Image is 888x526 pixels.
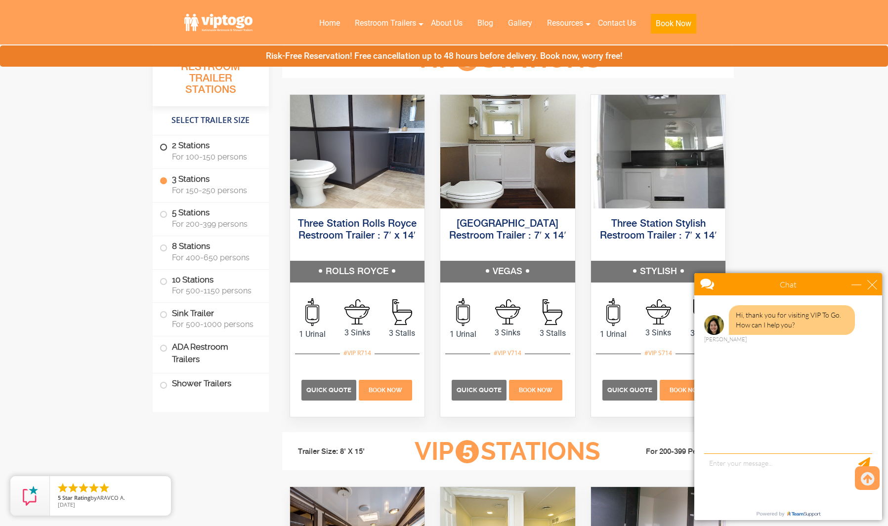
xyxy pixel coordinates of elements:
span: [DATE] [58,501,75,508]
label: 8 Stations [160,236,262,267]
div: #VIP R714 [340,347,375,360]
span: 3 Stalls [380,327,424,339]
a: Quick Quote [301,385,358,394]
li: Trailer Size: 8' X 15' [289,437,400,467]
button: Book Now [651,14,696,34]
h5: VEGAS [440,261,575,283]
li: For 200-399 Persons [616,446,727,458]
a: Quick Quote [602,385,659,394]
a: Restroom Trailers [347,12,423,34]
a: Book Now [643,12,704,40]
span: 3 Stalls [681,327,726,339]
span: Book Now [670,387,703,394]
img: Side view of three station restroom trailer with three separate doors with signs [440,95,575,208]
img: an icon of urinal [456,298,470,326]
span: 5 [456,440,479,463]
h3: VIP Stations [399,438,616,465]
span: For 150-250 persons [172,186,257,195]
label: 5 Stations [160,202,262,233]
img: an icon of sink [495,299,520,324]
label: Sink Trailer [160,303,262,333]
span: Quick Quote [457,386,502,394]
img: an icon of urinal [606,298,620,326]
a: Three Station Rolls Royce Restroom Trailer : 7′ x 14′ [298,219,417,241]
h3: VIP Stations [399,46,616,73]
a: Quick Quote [452,385,508,394]
img: an icon of urinal [305,298,319,326]
a: Blog [470,12,501,34]
span: Quick Quote [607,386,652,394]
a: [GEOGRAPHIC_DATA] Restroom Trailer : 7′ x 14′ [449,219,566,241]
a: Three Station Stylish Restroom Trailer : 7′ x 14′ [600,219,717,241]
span: 1 Urinal [591,328,636,340]
a: Contact Us [591,12,643,34]
img: an icon of sink [344,299,370,324]
span: For 500-1000 persons [172,320,257,329]
span: 1 Urinal [290,328,335,340]
span: Book Now [369,387,402,394]
a: Book Now [508,385,564,394]
span: For 100-150 persons [172,152,257,162]
span: 5 [58,494,61,501]
img: an icon of stall [392,299,412,325]
a: Book Now [658,385,714,394]
a: Book Now [357,385,413,394]
span: Star Rating [62,494,90,501]
span: 3 Stalls [530,327,575,339]
label: 2 Stations [160,135,262,166]
span: For 200-399 persons [172,219,257,229]
li:  [88,482,100,494]
a: About Us [423,12,470,34]
span: For 400-650 persons [172,253,257,262]
span: Book Now [519,387,552,394]
span: 3 Sinks [485,327,530,339]
img: Side view of three station restroom trailer with three separate doors with signs [290,95,425,208]
span: For 500-1150 persons [172,286,257,295]
h4: Select Trailer Size [153,111,269,130]
a: Home [312,12,347,34]
h5: STYLISH [591,261,726,283]
div: #VIP S714 [641,347,676,360]
li:  [78,482,89,494]
li:  [98,482,110,494]
label: ADA Restroom Trailers [160,336,262,370]
span: 3 Sinks [636,327,681,339]
span: by [58,495,163,502]
a: Resources [540,12,591,34]
span: ARAVCO A. [97,494,125,501]
h3: All Portable Restroom Trailer Stations [153,47,269,106]
a: Gallery [501,12,540,34]
li:  [57,482,69,494]
span: 1 Urinal [440,328,485,340]
label: Shower Trailers [160,373,262,395]
img: an icon of sink [646,299,671,324]
h5: ROLLS ROYCE [290,261,425,283]
span: Quick Quote [306,386,351,394]
iframe: Live Chat Box [688,267,888,526]
img: an icon of stall [543,299,562,325]
span: 3 Sinks [335,327,380,339]
div: #VIP V714 [490,347,525,360]
img: Review Rating [20,486,40,506]
label: 3 Stations [160,169,262,200]
img: Side view of three station restroom trailer with three separate doors with signs [591,95,726,208]
label: 10 Stations [160,270,262,300]
li:  [67,482,79,494]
